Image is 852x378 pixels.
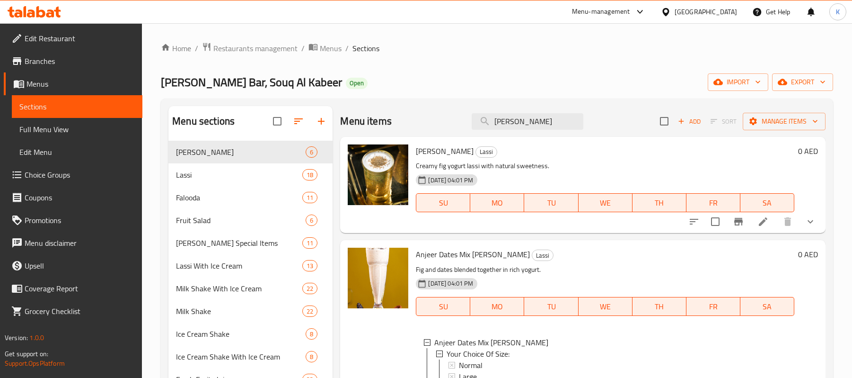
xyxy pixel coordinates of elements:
span: SA [744,300,791,314]
span: Lassi With Ice Cream [176,260,302,271]
div: [PERSON_NAME] Special Items11 [168,232,333,254]
span: Menus [26,78,135,90]
div: Milk Shake22 [168,300,333,323]
span: Anjeer Dates Mix [PERSON_NAME] [416,247,530,261]
div: Fruit Salad6 [168,209,333,232]
h6: 0 AED [798,248,818,261]
div: Ice Cream Shake With Ice Cream8 [168,345,333,368]
a: Menus [4,72,142,95]
button: show more [799,210,822,233]
span: 18 [303,171,317,180]
a: Full Menu View [12,118,142,141]
span: Select to update [705,212,725,232]
img: Anjeer Lassi [348,144,408,205]
span: Fruit Salad [176,215,306,226]
input: search [472,113,583,130]
span: MO [474,300,520,314]
span: Sections [19,101,135,112]
li: / [195,43,198,54]
span: Promotions [25,215,135,226]
span: Anjeer Dates Mix [PERSON_NAME] [434,337,548,348]
span: Upsell [25,260,135,271]
span: Open [346,79,368,87]
span: TH [636,196,683,210]
button: WE [579,193,632,212]
button: Manage items [743,113,826,130]
span: Sort sections [287,110,310,133]
button: Add section [310,110,333,133]
button: Add [674,114,704,129]
a: Edit Menu [12,141,142,163]
a: Grocery Checklist [4,300,142,323]
span: TU [528,196,574,210]
div: Milk Shake With Ice Cream22 [168,277,333,300]
button: SU [416,297,470,316]
h2: Menu sections [172,114,235,128]
h2: Menu items [340,114,392,128]
span: Manage items [750,116,818,127]
div: items [306,328,317,340]
span: Your Choice Of Size: [447,348,509,360]
button: MO [470,297,524,316]
span: Full Menu View [19,124,135,135]
a: Coverage Report [4,277,142,300]
div: items [302,169,317,180]
button: FR [686,193,740,212]
span: Select section first [704,114,743,129]
button: SU [416,193,470,212]
button: delete [776,210,799,233]
span: Coverage Report [25,283,135,294]
span: 11 [303,239,317,248]
div: Falooda11 [168,186,333,209]
button: SA [740,297,794,316]
span: Grocery Checklist [25,306,135,317]
span: 22 [303,284,317,293]
span: Milk Shake [176,306,302,317]
span: Lassi [476,146,497,157]
svg: Show Choices [805,216,816,227]
span: Restaurants management [213,43,298,54]
a: Promotions [4,209,142,232]
span: FR [690,300,737,314]
span: Normal [459,360,483,371]
span: Add item [674,114,704,129]
span: Coupons [25,192,135,203]
a: Menu disclaimer [4,232,142,254]
span: 11 [303,193,317,202]
span: Select all sections [267,111,287,131]
span: SU [420,300,466,314]
span: import [715,76,761,88]
span: Menus [320,43,342,54]
button: import [708,73,768,91]
span: Lassi [532,250,553,261]
p: Fig and dates blended together in rich yogurt. [416,264,794,276]
span: TH [636,300,683,314]
span: [PERSON_NAME] [416,144,474,158]
span: Ice Cream Shake [176,328,306,340]
span: Ice Cream Shake With Ice Cream [176,351,306,362]
span: Get support on: [5,348,48,360]
span: FR [690,196,737,210]
a: Upsell [4,254,142,277]
button: export [772,73,833,91]
div: Ice Cream Shake8 [168,323,333,345]
button: MO [470,193,524,212]
button: TH [632,193,686,212]
span: WE [582,196,629,210]
button: SA [740,193,794,212]
span: TU [528,300,574,314]
div: items [306,351,317,362]
div: Lassi18 [168,163,333,186]
button: TH [632,297,686,316]
span: export [780,76,826,88]
span: SA [744,196,791,210]
span: 1.0.0 [29,332,44,344]
div: Lassi With Ice Cream13 [168,254,333,277]
span: Version: [5,332,28,344]
a: Coupons [4,186,142,209]
span: Add [676,116,702,127]
span: Edit Restaurant [25,33,135,44]
a: Home [161,43,191,54]
button: TU [524,297,578,316]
